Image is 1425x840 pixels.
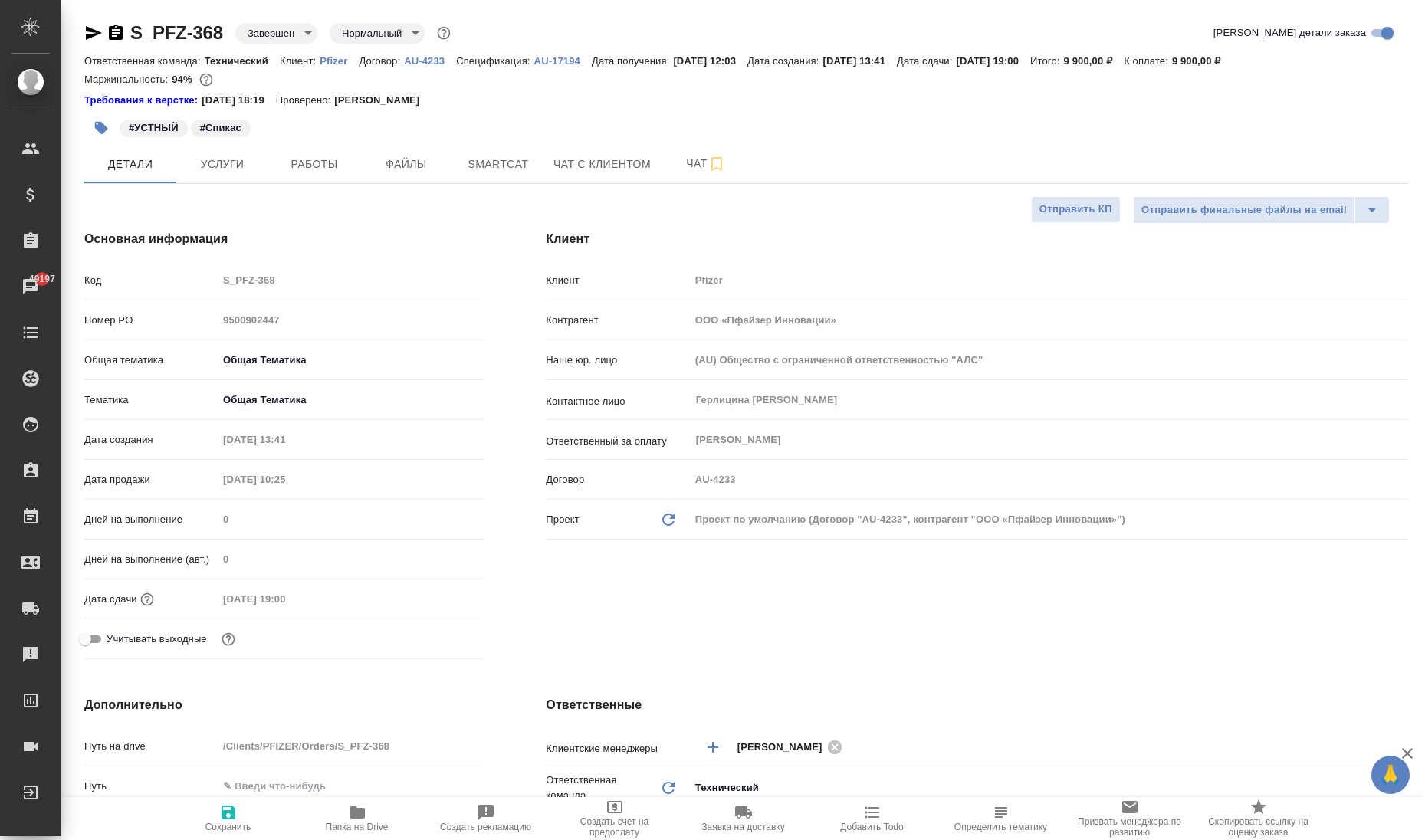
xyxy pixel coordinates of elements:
button: Сохранить [164,797,293,840]
p: Договор: [359,55,404,67]
span: Заявка на доставку [701,822,784,832]
p: Договор [546,472,689,487]
h4: Основная информация [84,230,484,248]
input: Пустое поле [218,468,352,491]
button: Создать рекламацию [422,797,550,840]
span: Добавить Todo [840,822,903,832]
div: Завершен [330,23,425,44]
p: Дата создания: [747,55,822,67]
span: Создать рекламацию [440,822,531,832]
input: ✎ Введи что-нибудь [218,775,484,797]
div: Технический [690,775,1408,801]
span: Папка на Drive [326,822,389,832]
input: Пустое поле [218,548,484,570]
a: 49197 [4,267,57,306]
a: AU-4233 [404,54,456,67]
p: Тематика [84,392,218,408]
span: Чат [669,154,743,173]
button: Скопировать ссылку [107,24,125,42]
button: Добавить Todo [808,797,937,840]
span: Чат с клиентом [553,155,651,174]
div: split button [1133,196,1390,224]
button: Определить тематику [937,797,1065,840]
p: 9 900,00 ₽ [1064,55,1125,67]
span: Детали [94,155,167,174]
span: Скопировать ссылку на оценку заказа [1203,816,1314,838]
p: Дата получения: [592,55,673,67]
p: Дней на выполнение (авт.) [84,552,218,567]
input: Пустое поле [218,735,484,757]
p: Ответственная команда: [84,55,205,67]
p: Клиент: [280,55,320,67]
p: [DATE] 13:41 [822,55,897,67]
p: Ответственная команда [546,773,658,803]
p: Маржинальность: [84,74,172,85]
span: Отправить финальные файлы на email [1141,202,1347,219]
div: [PERSON_NAME] [737,737,848,756]
span: Услуги [186,155,259,174]
a: AU-17194 [534,54,592,67]
p: Проект [546,512,580,527]
input: Пустое поле [218,508,484,530]
svg: Подписаться [708,155,726,173]
p: Путь [84,779,218,794]
p: Код [84,273,218,288]
p: Технический [205,55,280,67]
button: Создать счет на предоплату [550,797,679,840]
div: Общая Тематика [218,347,484,373]
button: 500.00 RUB; [196,70,216,90]
button: Завершен [243,27,299,40]
button: Папка на Drive [293,797,422,840]
p: Клиентские менеджеры [546,741,689,756]
p: Номер PO [84,313,218,328]
p: Дата сдачи: [897,55,956,67]
p: Наше юр. лицо [546,353,689,368]
p: Контрагент [546,313,689,328]
p: [DATE] 12:03 [673,55,747,67]
p: Дней на выполнение [84,512,218,527]
p: Контактное лицо [546,394,689,409]
p: [DATE] 18:19 [202,93,276,108]
input: Пустое поле [690,349,1408,371]
button: Отправить КП [1031,196,1121,223]
input: Пустое поле [218,428,352,451]
p: Ответственный за оплату [546,434,689,449]
span: [PERSON_NAME] [737,740,832,755]
span: 🙏 [1377,759,1404,791]
h4: Ответственные [546,696,1408,714]
span: Сохранить [205,822,251,832]
a: S_PFZ-368 [130,22,223,43]
span: 49197 [20,271,64,287]
button: Скопировать ссылку для ЯМессенджера [84,24,103,42]
span: Создать счет на предоплату [560,816,670,838]
input: Пустое поле [218,309,484,331]
button: 🙏 [1371,756,1410,794]
p: AU-17194 [534,55,592,67]
p: Проверено: [276,93,335,108]
p: #Спикас [200,120,241,136]
p: Дата продажи [84,472,218,487]
button: Призвать менеджера по развитию [1065,797,1194,840]
span: Призвать менеджера по развитию [1075,816,1185,838]
a: Pfizer [320,54,359,67]
p: [PERSON_NAME] [334,93,431,108]
p: #УСТНЫЙ [129,120,179,136]
button: Заявка на доставку [679,797,808,840]
span: УСТНЫЙ [118,120,189,133]
p: 94% [172,74,195,85]
div: Проект по умолчанию (Договор "AU-4233", контрагент "ООО «Пфайзер Инновации»") [690,507,1408,533]
p: Общая тематика [84,353,218,368]
button: Добавить тэг [84,111,118,145]
p: 9 900,00 ₽ [1172,55,1233,67]
span: Спикас [189,120,252,133]
h4: Дополнительно [84,696,484,714]
h4: Клиент [546,230,1408,248]
div: Нажми, чтобы открыть папку с инструкцией [84,93,202,108]
p: Путь на drive [84,739,218,754]
p: AU-4233 [404,55,456,67]
button: Если добавить услуги и заполнить их объемом, то дата рассчитается автоматически [137,589,157,609]
button: Добавить менеджера [694,729,731,766]
input: Пустое поле [218,588,352,610]
span: Определить тематику [954,822,1047,832]
p: Клиент [546,273,689,288]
